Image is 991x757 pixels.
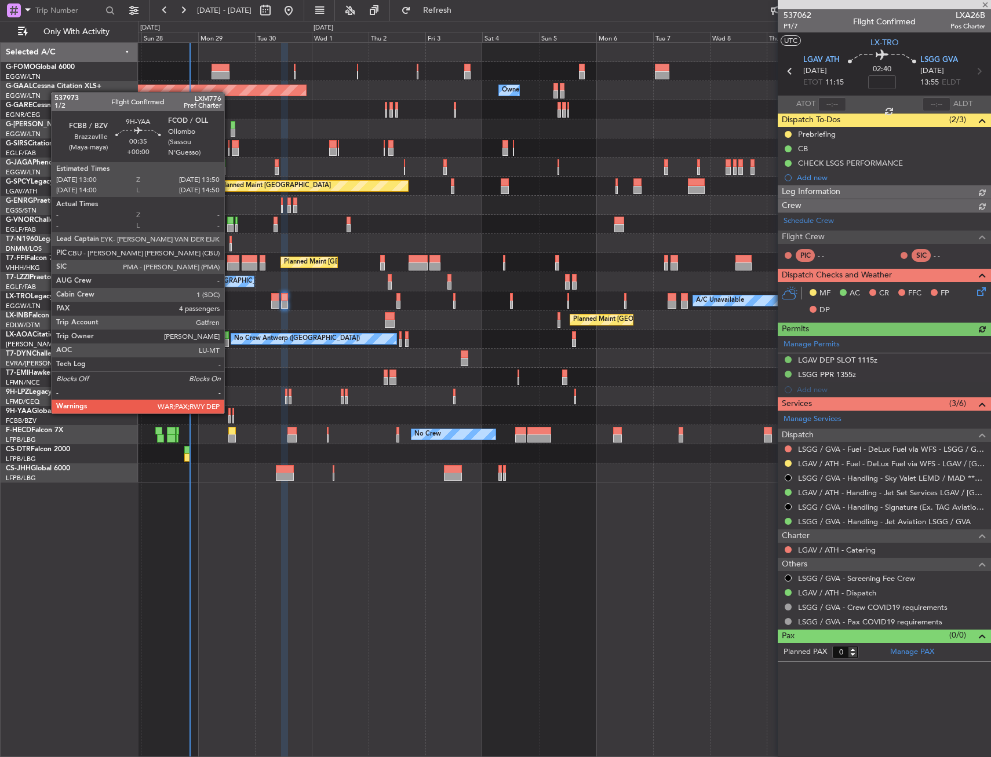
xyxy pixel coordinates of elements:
button: Only With Activity [13,23,126,41]
span: DP [819,305,830,316]
a: LFPB/LBG [6,436,36,444]
span: CS-JHH [6,465,31,472]
a: LSGG / GVA - Handling - Jet Aviation LSGG / GVA [798,517,971,526]
div: Wed 8 [710,32,767,42]
span: LX-INB [6,312,28,319]
a: EVRA/[PERSON_NAME] [6,359,78,368]
a: EDLW/DTM [6,321,40,330]
a: LGAV/ATH [6,187,37,196]
a: EGLF/FAB [6,149,36,158]
span: 9H-LPZ [6,389,29,396]
div: Add new [797,173,985,182]
div: No Crew [414,426,441,443]
div: Sat 4 [482,32,539,42]
a: DNMM/LOS [6,244,42,253]
div: Flight Confirmed [853,16,916,28]
div: Mon 6 [596,32,653,42]
span: FFC [908,288,921,299]
div: No Crew Antwerp ([GEOGRAPHIC_DATA]) [234,330,360,348]
a: LGAV / ATH - Fuel - DeLux Fuel via WFS - LGAV / [GEOGRAPHIC_DATA] [798,459,985,469]
div: [DATE] [140,23,160,33]
div: Tue 30 [255,32,312,42]
button: UTC [781,35,801,46]
a: G-FOMOGlobal 6000 [6,64,75,71]
a: LFPB/LBG [6,474,36,482]
div: Thu 2 [369,32,425,42]
span: 13:55 [920,77,939,89]
span: T7-DYN [6,350,32,357]
span: LGAV ATH [803,54,840,66]
span: Charter [782,529,810,543]
a: LGAV / ATH - Catering [798,545,876,555]
button: Refresh [396,1,465,20]
span: F-HECD [6,427,31,434]
a: G-VNORChallenger 650 [6,217,84,224]
a: EGNR/CEG [6,111,41,119]
span: Pax [782,630,795,643]
span: G-SPCY [6,178,31,185]
span: Dispatch [782,429,814,442]
label: Planned PAX [784,646,827,658]
a: CS-DTRFalcon 2000 [6,446,70,453]
span: G-VNOR [6,217,34,224]
a: LGAV / ATH - Dispatch [798,588,876,598]
a: LSGG / GVA - Pax COVID19 requirements [798,617,942,627]
span: LXA26B [950,9,985,21]
a: CS-JHHGlobal 6000 [6,465,70,472]
a: VHHH/HKG [6,264,40,272]
span: G-ENRG [6,198,33,204]
a: EGSS/STN [6,206,37,215]
div: Fri 3 [425,32,482,42]
a: EGGW/LTN [6,168,41,177]
span: G-FOMO [6,64,35,71]
a: LGAV / ATH - Handling - Jet Set Services LGAV / [GEOGRAPHIC_DATA] [798,488,985,498]
a: G-SPCYLegacy 650 [6,178,68,185]
span: LX-AOA [6,331,32,338]
a: [PERSON_NAME]/QSA [6,340,74,349]
a: EGLF/FAB [6,225,36,234]
a: LSGG / GVA - Fuel - DeLux Fuel via WFS - LSGG / GVA [798,444,985,454]
div: Owner [502,82,522,99]
div: Planned Maint [GEOGRAPHIC_DATA] [220,177,331,195]
div: Prebriefing [798,129,836,139]
div: Thu 9 [767,32,824,42]
a: LX-AOACitation Mustang [6,331,89,338]
span: Dispatch Checks and Weather [782,269,892,282]
a: LSGG / GVA - Screening Fee Crew [798,573,915,583]
div: A/C Unavailable [GEOGRAPHIC_DATA] ([GEOGRAPHIC_DATA]) [88,273,276,290]
a: Manage Services [784,414,841,425]
span: Pos Charter [950,21,985,31]
div: Planned Maint [GEOGRAPHIC_DATA] ([GEOGRAPHIC_DATA]) [284,254,467,271]
div: Mon 29 [198,32,255,42]
span: ALDT [953,98,972,110]
span: 537062 [784,9,811,21]
a: EGGW/LTN [6,130,41,138]
a: G-GAALCessna Citation XLS+ [6,83,101,90]
a: 9H-YAAGlobal 5000 [6,408,71,415]
div: CB [798,144,808,153]
span: LSGG GVA [920,54,958,66]
a: 9H-LPZLegacy 500 [6,389,66,396]
span: LX-TRO [870,36,899,49]
span: ATOT [796,98,815,110]
div: Planned Maint [GEOGRAPHIC_DATA] ([GEOGRAPHIC_DATA]) [573,311,756,328]
div: A/C Unavailable [144,120,192,137]
span: (3/6) [949,397,966,409]
a: LFMN/NCE [6,378,40,387]
a: LX-INBFalcon 900EX EASy II [6,312,97,319]
a: LFMD/CEQ [6,397,39,406]
a: EGGW/LTN [6,72,41,81]
span: G-JAGA [6,159,32,166]
a: FCBB/BZV [6,416,37,425]
span: AC [850,288,860,299]
span: 11:15 [825,77,844,89]
span: T7-FFI [6,255,26,262]
span: P1/7 [784,21,811,31]
span: T7-LZZI [6,274,30,281]
a: LSGG / GVA - Handling - Sky Valet LEMD / MAD **MY HANDLING** [798,473,985,483]
div: CHECK LSGS PERFORMANCE [798,158,903,168]
span: ELDT [942,77,960,89]
a: T7-FFIFalcon 7X [6,255,58,262]
span: LX-TRO [6,293,31,300]
span: CS-DTR [6,446,31,453]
